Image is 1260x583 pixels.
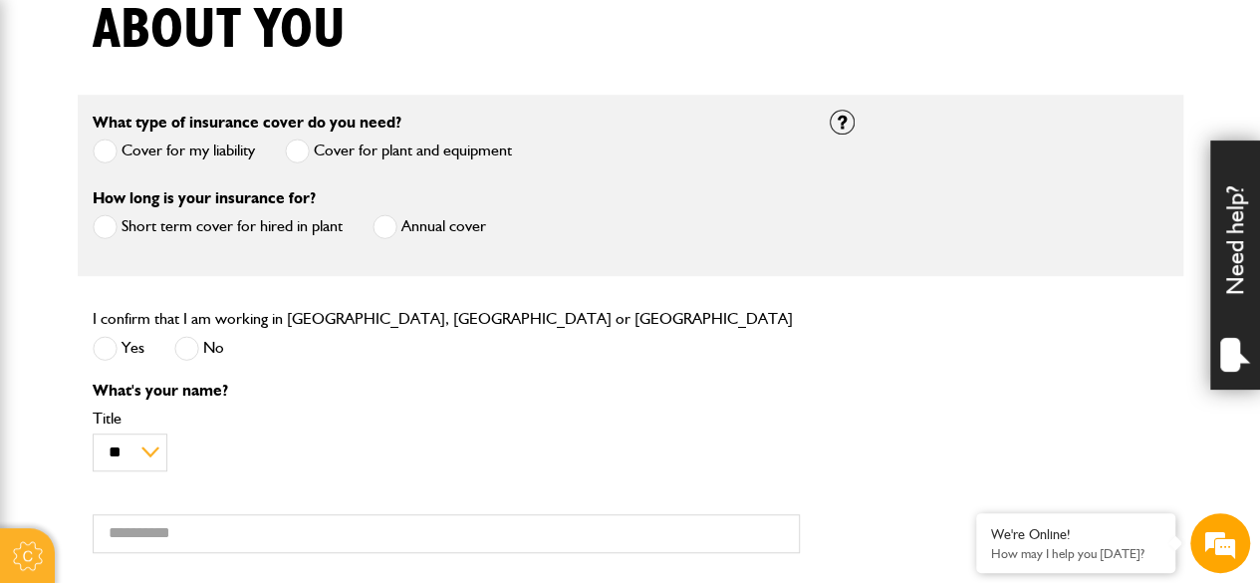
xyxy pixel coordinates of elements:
[93,311,793,327] label: I confirm that I am working in [GEOGRAPHIC_DATA], [GEOGRAPHIC_DATA] or [GEOGRAPHIC_DATA]
[93,214,343,239] label: Short term cover for hired in plant
[93,411,800,427] label: Title
[1210,141,1260,390] div: Need help?
[991,526,1160,543] div: We're Online!
[93,383,800,399] p: What's your name?
[93,190,316,206] label: How long is your insurance for?
[93,115,401,131] label: What type of insurance cover do you need?
[373,214,486,239] label: Annual cover
[285,139,512,163] label: Cover for plant and equipment
[93,336,144,361] label: Yes
[174,336,224,361] label: No
[991,546,1160,561] p: How may I help you today?
[93,139,255,163] label: Cover for my liability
